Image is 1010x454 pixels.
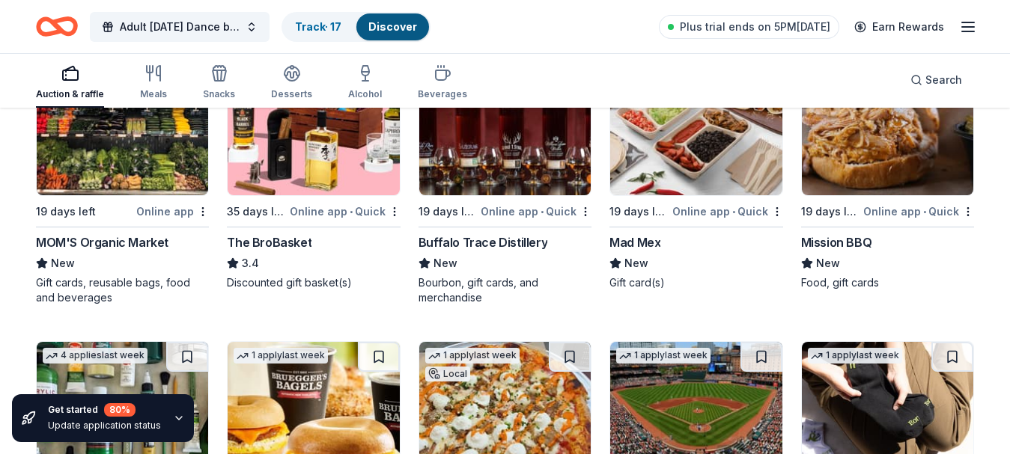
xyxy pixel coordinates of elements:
[350,206,353,218] span: •
[51,254,75,272] span: New
[242,254,259,272] span: 3.4
[36,275,209,305] div: Gift cards, reusable bags, food and beverages
[541,206,544,218] span: •
[419,275,591,305] div: Bourbon, gift cards, and merchandise
[36,52,209,305] a: Image for MOM'S Organic Market19 days leftOnline appMOM'S Organic MarketNewGift cards, reusable b...
[925,71,962,89] span: Search
[624,254,648,272] span: New
[659,15,839,39] a: Plus trial ends on 5PM[DATE]
[801,52,974,290] a: Image for Mission BBQ3 applieslast week19 days leftOnline app•QuickMission BBQNewFood, gift cards
[234,348,328,363] div: 1 apply last week
[419,52,591,305] a: Image for Buffalo Trace Distillery15 applieslast week19 days leftOnline app•QuickBuffalo Trace Di...
[228,53,399,195] img: Image for The BroBasket
[90,12,270,42] button: Adult [DATE] Dance benefiting Light Up Hope
[672,202,783,221] div: Online app Quick
[368,20,417,33] a: Discover
[609,233,660,251] div: Mad Mex
[271,88,312,100] div: Desserts
[36,58,104,108] button: Auction & raffle
[609,275,782,290] div: Gift card(s)
[808,348,902,363] div: 1 apply last week
[425,366,470,381] div: Local
[290,202,401,221] div: Online app Quick
[136,202,209,221] div: Online app
[419,203,478,221] div: 19 days left
[609,203,669,221] div: 19 days left
[295,20,341,33] a: Track· 17
[120,18,240,36] span: Adult [DATE] Dance benefiting Light Up Hope
[419,233,547,251] div: Buffalo Trace Distillery
[271,58,312,108] button: Desserts
[418,58,467,108] button: Beverages
[140,58,167,108] button: Meals
[425,348,520,363] div: 1 apply last week
[36,203,96,221] div: 19 days left
[418,88,467,100] div: Beverages
[227,275,400,290] div: Discounted gift basket(s)
[227,203,286,221] div: 35 days left
[816,254,840,272] span: New
[801,275,974,290] div: Food, gift cards
[732,206,735,218] span: •
[419,53,591,195] img: Image for Buffalo Trace Distillery
[348,58,382,108] button: Alcohol
[227,233,311,251] div: The BroBasket
[37,53,208,195] img: Image for MOM'S Organic Market
[203,88,235,100] div: Snacks
[616,348,711,363] div: 1 apply last week
[801,203,860,221] div: 19 days left
[227,52,400,290] a: Image for The BroBasket12 applieslast week35 days leftOnline app•QuickThe BroBasket3.4Discounted ...
[348,88,382,100] div: Alcohol
[845,13,953,40] a: Earn Rewards
[923,206,926,218] span: •
[203,58,235,108] button: Snacks
[140,88,167,100] div: Meals
[609,52,782,290] a: Image for Mad Mex1 applylast weekLocal19 days leftOnline app•QuickMad MexNewGift card(s)
[48,403,161,417] div: Get started
[43,348,147,363] div: 4 applies last week
[36,9,78,44] a: Home
[802,53,973,195] img: Image for Mission BBQ
[680,18,830,36] span: Plus trial ends on 5PM[DATE]
[801,233,872,251] div: Mission BBQ
[481,202,591,221] div: Online app Quick
[610,53,782,195] img: Image for Mad Mex
[48,420,161,432] div: Update application status
[863,202,974,221] div: Online app Quick
[36,88,104,100] div: Auction & raffle
[898,65,974,95] button: Search
[282,12,431,42] button: Track· 17Discover
[104,403,136,417] div: 80 %
[36,233,168,251] div: MOM'S Organic Market
[433,254,457,272] span: New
